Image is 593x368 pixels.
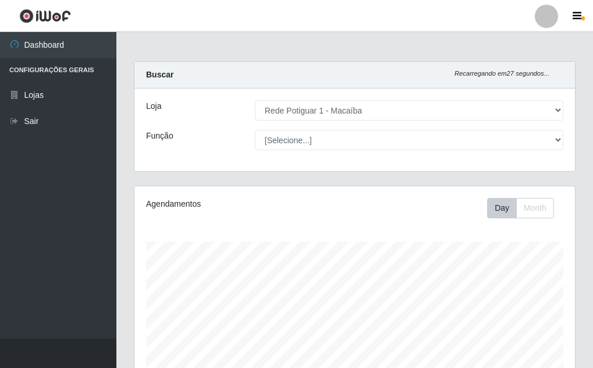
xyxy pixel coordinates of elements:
i: Recarregando em 27 segundos... [454,70,549,77]
strong: Buscar [146,70,173,79]
label: Loja [146,100,161,112]
div: Agendamentos [146,198,310,210]
div: Toolbar with button groups [487,198,563,218]
img: CoreUI Logo [19,9,71,23]
button: Day [487,198,517,218]
button: Month [516,198,554,218]
label: Função [146,130,173,142]
div: First group [487,198,554,218]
